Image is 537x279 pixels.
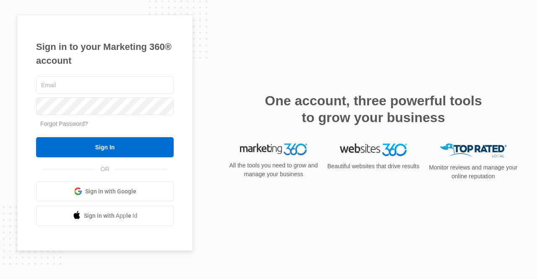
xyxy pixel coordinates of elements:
[36,40,174,68] h1: Sign in to your Marketing 360® account
[227,161,321,179] p: All the tools you need to grow and manage your business
[340,143,407,156] img: Websites 360
[84,211,138,220] span: Sign in with Apple Id
[85,187,136,196] span: Sign in with Google
[40,120,88,127] a: Forgot Password?
[240,143,307,155] img: Marketing 360
[440,143,507,157] img: Top Rated Local
[36,76,174,94] input: Email
[426,163,520,181] p: Monitor reviews and manage your online reputation
[36,137,174,157] input: Sign In
[326,162,420,171] p: Beautiful websites that drive results
[95,165,115,174] span: OR
[262,92,485,126] h2: One account, three powerful tools to grow your business
[36,181,174,201] a: Sign in with Google
[36,206,174,226] a: Sign in with Apple Id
